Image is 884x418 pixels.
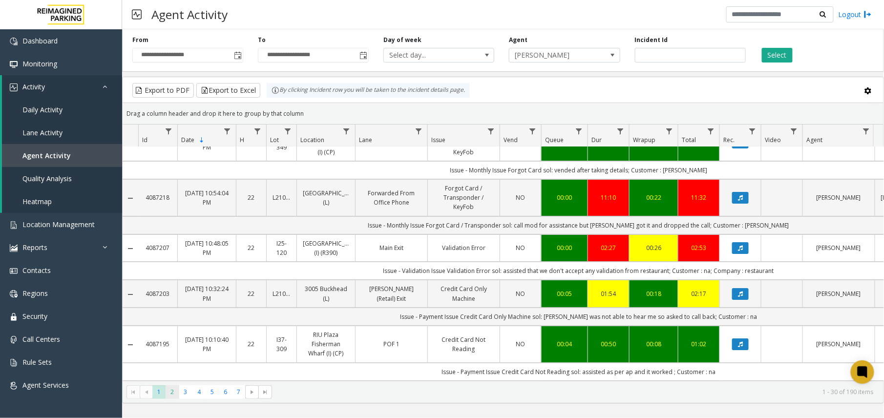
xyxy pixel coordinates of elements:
a: Location Filter Menu [340,125,353,138]
span: Regions [22,289,48,298]
span: Id [142,136,147,144]
span: Lane Activity [22,128,63,137]
a: Date Filter Menu [221,125,234,138]
span: Vend [504,136,518,144]
span: Daily Activity [22,105,63,114]
a: 3005 Buckhead (L) [303,284,349,303]
span: H [240,136,244,144]
a: 00:50 [594,339,623,349]
span: Location [300,136,324,144]
a: I25-120 [273,239,291,257]
a: 00:26 [635,243,672,252]
a: NO [506,339,535,349]
span: Page 4 [192,385,206,398]
span: Go to the next page [245,385,258,399]
img: 'icon' [10,336,18,344]
a: I37-309 [273,335,291,354]
span: Heatmap [22,197,52,206]
span: Agent [806,136,822,144]
a: Forgot Card / Transponder / KeyFob [434,184,494,212]
span: Page 2 [166,385,179,398]
label: Agent [509,36,527,44]
span: Issue [431,136,445,144]
a: Forwarded From Office Phone [361,188,421,207]
span: NO [516,290,526,298]
a: [DATE] 10:54:04 PM [184,188,230,207]
a: H Filter Menu [251,125,264,138]
span: Contacts [22,266,51,275]
div: By clicking Incident row you will be taken to the incident details page. [267,83,470,98]
img: 'icon' [10,359,18,367]
div: 00:04 [547,339,582,349]
a: Credit Card Not Reading [434,335,494,354]
span: NO [516,193,526,202]
label: From [132,36,148,44]
button: Export to Excel [196,83,260,98]
span: Wrapup [633,136,655,144]
a: 22 [242,289,260,298]
div: 00:18 [635,289,672,298]
img: 'icon' [10,313,18,321]
a: 11:10 [594,193,623,202]
a: Queue Filter Menu [572,125,586,138]
a: Daily Activity [2,98,122,121]
span: Date [181,136,194,144]
div: 00:22 [635,193,672,202]
a: Issue Filter Menu [484,125,498,138]
a: [PERSON_NAME] [809,289,869,298]
a: 4087207 [144,243,171,252]
span: Go to the last page [261,388,269,396]
span: Page 6 [219,385,232,398]
span: Page 3 [179,385,192,398]
a: Lane Filter Menu [412,125,425,138]
span: Video [765,136,781,144]
a: NO [506,243,535,252]
a: Collapse Details [123,291,138,298]
img: 'icon' [10,61,18,68]
span: Dur [591,136,602,144]
a: Credit Card Only Machine [434,284,494,303]
span: Quality Analysis [22,174,72,183]
a: Activity [2,75,122,98]
div: Drag a column header and drop it here to group by that column [123,105,884,122]
a: Collapse Details [123,245,138,252]
span: Queue [545,136,564,144]
a: Logout [839,9,872,20]
img: logout [864,9,872,20]
a: 01:02 [684,339,714,349]
span: Toggle popup [358,48,368,62]
a: 4087195 [144,339,171,349]
a: 4087203 [144,289,171,298]
a: Collapse Details [123,194,138,202]
span: Call Centers [22,334,60,344]
a: Agent Filter Menu [860,125,873,138]
a: Total Filter Menu [704,125,717,138]
div: 01:54 [594,289,623,298]
span: Go to the last page [258,385,272,399]
span: Sortable [198,136,206,144]
kendo-pager-info: 1 - 30 of 190 items [278,388,874,396]
a: 22 [242,243,260,252]
a: 00:00 [547,193,582,202]
img: 'icon' [10,221,18,229]
a: Vend Filter Menu [526,125,539,138]
div: 11:32 [684,193,714,202]
div: 00:05 [547,289,582,298]
a: Video Filter Menu [787,125,800,138]
a: 00:08 [635,339,672,349]
a: [PERSON_NAME] [809,193,869,202]
div: 02:27 [594,243,623,252]
button: Export to PDF [132,83,194,98]
a: [DATE] 10:32:24 PM [184,284,230,303]
span: Reports [22,243,47,252]
a: 00:00 [547,243,582,252]
span: Page 5 [206,385,219,398]
span: Total [682,136,696,144]
a: Collapse Details [123,341,138,349]
a: 22 [242,339,260,349]
a: [PERSON_NAME] (Retail) Exit [361,284,421,303]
